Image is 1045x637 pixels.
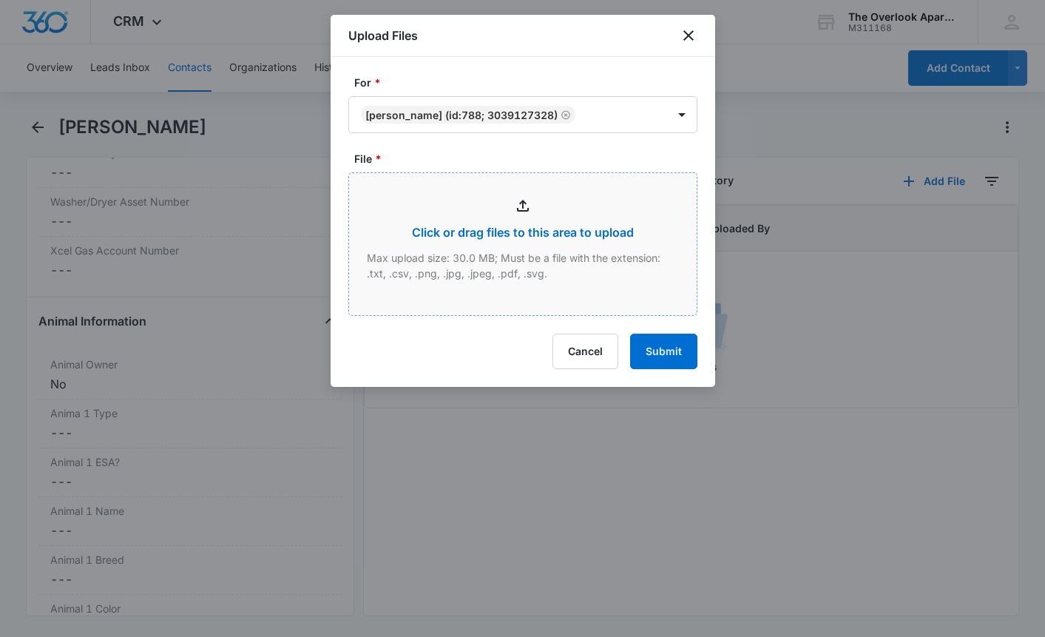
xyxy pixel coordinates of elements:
[680,27,697,44] button: close
[552,334,618,369] button: Cancel
[354,75,703,90] label: For
[558,109,571,120] div: Remove Steven Crouse (ID:788; 3039127328)
[630,334,697,369] button: Submit
[365,109,558,121] div: [PERSON_NAME] (ID:788; 3039127328)
[354,151,703,166] label: File
[348,27,418,44] h1: Upload Files
[349,173,697,315] input: Click or drag files to this area to upload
